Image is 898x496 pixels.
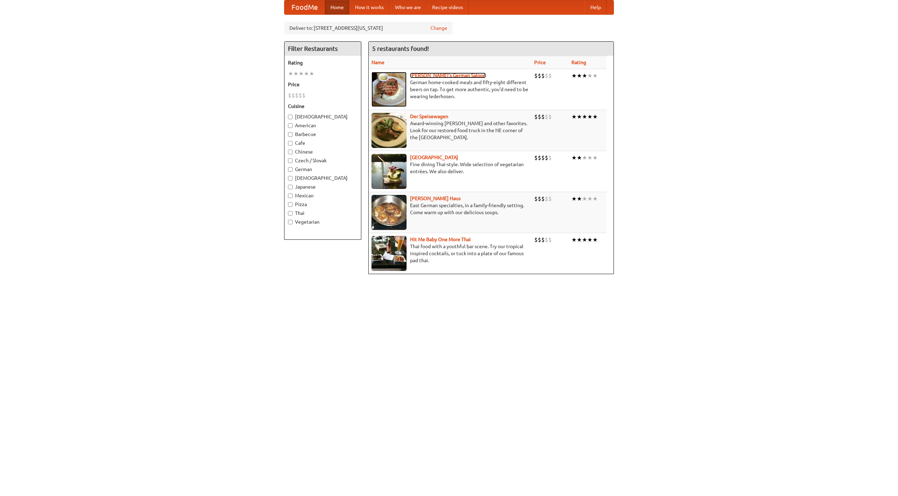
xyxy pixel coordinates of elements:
label: Pizza [288,201,357,208]
input: Mexican [288,193,293,198]
a: Price [534,60,546,65]
li: $ [548,113,552,121]
li: $ [548,236,552,244]
h5: Cuisine [288,103,357,110]
li: $ [548,72,552,80]
a: Change [430,25,447,32]
li: ★ [582,113,587,121]
li: $ [534,72,538,80]
h5: Rating [288,59,357,66]
li: ★ [592,154,598,162]
input: American [288,123,293,128]
li: $ [538,154,541,162]
input: Thai [288,211,293,216]
h5: Price [288,81,357,88]
li: ★ [577,236,582,244]
li: ★ [582,154,587,162]
a: Name [371,60,384,65]
p: Award-winning [PERSON_NAME] and other favorites. Look for our restored food truck in the NE corne... [371,120,529,141]
input: Barbecue [288,132,293,137]
a: Who we are [389,0,427,14]
b: [PERSON_NAME]'s German Saloon [410,73,486,78]
img: speisewagen.jpg [371,113,407,148]
label: Mexican [288,192,357,199]
li: $ [545,72,548,80]
li: $ [545,195,548,203]
input: Pizza [288,202,293,207]
a: [PERSON_NAME] Haus [410,196,461,201]
li: ★ [587,113,592,121]
a: Hit Me Baby One More Thai [410,237,471,242]
li: $ [538,113,541,121]
li: ★ [304,70,309,77]
input: German [288,167,293,172]
input: [DEMOGRAPHIC_DATA] [288,115,293,119]
li: ★ [571,236,577,244]
li: $ [538,195,541,203]
li: ★ [293,70,299,77]
label: Czech / Slovak [288,157,357,164]
li: ★ [582,72,587,80]
li: $ [545,154,548,162]
li: ★ [587,195,592,203]
label: Barbecue [288,131,357,138]
li: $ [541,154,545,162]
p: Thai food with a youthful bar scene. Try our tropical inspired cocktails, or tuck into a plate of... [371,243,529,264]
a: Home [325,0,349,14]
li: $ [534,154,538,162]
a: Der Speisewagen [410,114,448,119]
label: Japanese [288,183,357,190]
li: ★ [571,154,577,162]
label: Thai [288,210,357,217]
li: ★ [571,195,577,203]
p: East German specialties, in a family-friendly setting. Come warm up with our delicious soups. [371,202,529,216]
img: kohlhaus.jpg [371,195,407,230]
li: $ [541,113,545,121]
label: American [288,122,357,129]
a: FoodMe [284,0,325,14]
li: ★ [577,72,582,80]
input: Japanese [288,185,293,189]
li: $ [538,236,541,244]
li: ★ [592,195,598,203]
h4: Filter Restaurants [284,42,361,56]
li: $ [545,113,548,121]
li: $ [541,236,545,244]
li: ★ [309,70,314,77]
img: satay.jpg [371,154,407,189]
label: Vegetarian [288,218,357,225]
label: Chinese [288,148,357,155]
img: babythai.jpg [371,236,407,271]
img: esthers.jpg [371,72,407,107]
li: $ [538,72,541,80]
li: $ [548,154,552,162]
input: Vegetarian [288,220,293,224]
li: ★ [571,113,577,121]
li: $ [541,195,545,203]
li: ★ [592,236,598,244]
li: $ [534,195,538,203]
li: ★ [582,236,587,244]
input: Chinese [288,150,293,154]
label: [DEMOGRAPHIC_DATA] [288,113,357,120]
li: ★ [592,72,598,80]
li: ★ [587,154,592,162]
a: How it works [349,0,389,14]
a: Help [585,0,607,14]
p: German home-cooked meals and fifty-eight different beers on tap. To get more authentic, you'd nee... [371,79,529,100]
li: ★ [582,195,587,203]
a: Recipe videos [427,0,469,14]
li: $ [548,195,552,203]
li: ★ [577,113,582,121]
li: ★ [577,195,582,203]
li: $ [534,113,538,121]
li: ★ [299,70,304,77]
li: ★ [577,154,582,162]
p: Fine dining Thai-style. Wide selection of vegetarian entrées. We also deliver. [371,161,529,175]
li: ★ [587,236,592,244]
ng-pluralize: 5 restaurants found! [372,45,429,52]
b: [GEOGRAPHIC_DATA] [410,155,458,160]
